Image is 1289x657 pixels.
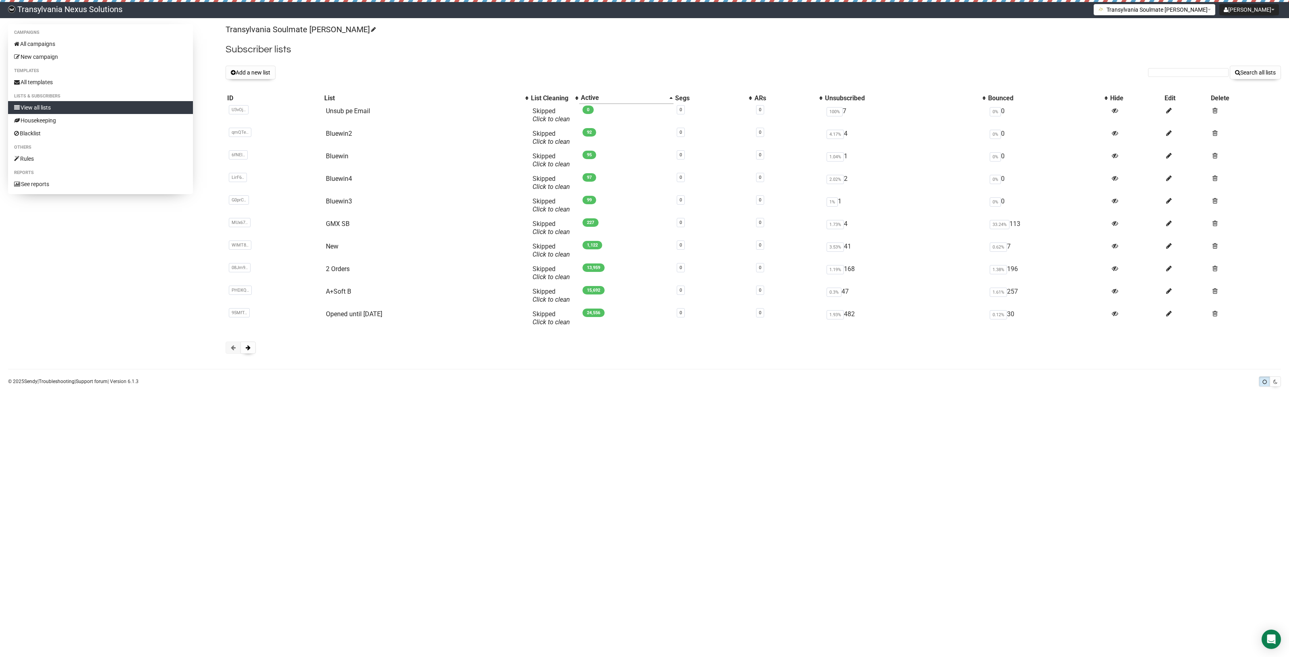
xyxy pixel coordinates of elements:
[226,25,375,34] a: Transylvania Soulmate [PERSON_NAME]
[582,173,596,182] span: 97
[827,152,844,162] span: 1.04%
[8,152,193,165] a: Rules
[579,92,674,104] th: Active: Ascending sort applied, activate to apply a descending sort
[582,106,594,114] span: 0
[675,94,745,102] div: Segs
[823,126,986,149] td: 4
[226,92,322,104] th: ID: No sort applied, sorting is disabled
[8,6,15,13] img: 586cc6b7d8bc403f0c61b981d947c989
[990,242,1007,252] span: 0.62%
[1165,94,1208,102] div: Edit
[680,288,682,293] a: 0
[823,262,986,284] td: 168
[680,107,682,112] a: 0
[533,273,570,281] a: Click to clean
[229,173,247,182] span: LirF6..
[759,265,761,270] a: 0
[8,50,193,63] a: New campaign
[533,152,570,168] span: Skipped
[753,92,823,104] th: ARs: No sort applied, activate to apply an ascending sort
[533,183,570,191] a: Click to clean
[229,308,250,317] span: 95MfT..
[582,241,602,249] span: 1,122
[823,239,986,262] td: 41
[326,152,348,160] a: Bluewin
[533,310,570,326] span: Skipped
[825,94,978,102] div: Unsubscribed
[229,105,249,114] span: U3vOj..
[1110,94,1161,102] div: Hide
[582,151,596,159] span: 95
[986,262,1109,284] td: 196
[759,220,761,225] a: 0
[680,152,682,158] a: 0
[759,310,761,315] a: 0
[827,130,844,139] span: 4.17%
[8,178,193,191] a: See reports
[823,92,986,104] th: Unsubscribed: No sort applied, activate to apply an ascending sort
[533,107,570,123] span: Skipped
[326,220,350,228] a: GMX SB
[326,265,350,273] a: 2 Orders
[759,130,761,135] a: 0
[326,310,382,318] a: Opened until [DATE]
[226,66,276,79] button: Add a new list
[823,194,986,217] td: 1
[533,242,570,258] span: Skipped
[990,175,1001,184] span: 0%
[680,265,682,270] a: 0
[8,143,193,152] li: Others
[990,310,1007,319] span: 0.12%
[823,149,986,172] td: 1
[229,150,248,160] span: 6fNEI..
[582,196,596,204] span: 99
[680,175,682,180] a: 0
[986,194,1109,217] td: 0
[990,220,1009,229] span: 33.24%
[326,197,352,205] a: Bluewin3
[226,42,1281,57] h2: Subscriber lists
[823,284,986,307] td: 47
[8,127,193,140] a: Blacklist
[986,149,1109,172] td: 0
[326,130,352,137] a: Bluewin2
[76,379,108,384] a: Support forum
[680,197,682,203] a: 0
[823,307,986,330] td: 482
[990,197,1001,207] span: 0%
[759,197,761,203] a: 0
[827,265,844,274] span: 1.19%
[324,94,522,102] div: List
[759,107,761,112] a: 0
[986,104,1109,126] td: 0
[8,114,193,127] a: Housekeeping
[1163,92,1209,104] th: Edit: No sort applied, sorting is disabled
[39,379,75,384] a: Troubleshooting
[533,205,570,213] a: Click to clean
[823,172,986,194] td: 2
[990,265,1007,274] span: 1.38%
[533,175,570,191] span: Skipped
[533,228,570,236] a: Click to clean
[823,104,986,126] td: 7
[8,28,193,37] li: Campaigns
[531,94,571,102] div: List Cleaning
[229,218,251,227] span: MUx67..
[24,379,37,384] a: Sendy
[1094,4,1215,15] button: Transylvania Soulmate [PERSON_NAME]
[827,288,841,297] span: 0.3%
[581,94,665,102] div: Active
[229,286,252,295] span: PHDXQ..
[827,107,843,116] span: 100%
[759,175,761,180] a: 0
[680,130,682,135] a: 0
[674,92,753,104] th: Segs: No sort applied, activate to apply an ascending sort
[680,242,682,248] a: 0
[1230,66,1281,79] button: Search all lists
[986,217,1109,239] td: 113
[533,138,570,145] a: Click to clean
[1109,92,1163,104] th: Hide: No sort applied, sorting is disabled
[986,284,1109,307] td: 257
[990,288,1007,297] span: 1.61%
[1098,6,1105,12] img: 1.png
